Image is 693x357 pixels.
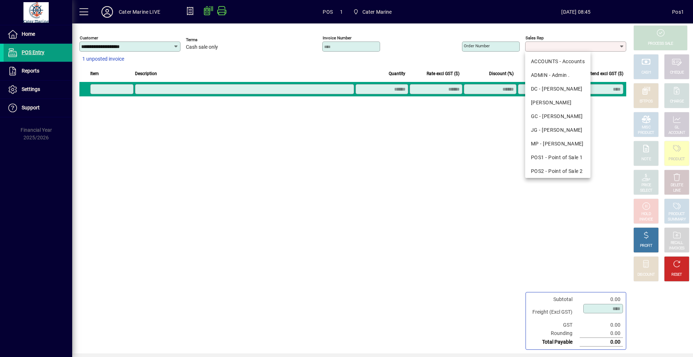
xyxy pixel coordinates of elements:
td: 0.00 [580,295,623,304]
div: JG - [PERSON_NAME] [531,126,585,134]
mat-label: Order number [464,43,490,48]
td: Subtotal [529,295,580,304]
div: MP - [PERSON_NAME] [531,140,585,148]
div: LINE [673,188,680,193]
span: POS [323,6,333,18]
div: PRICE [641,183,651,188]
span: Home [22,31,35,37]
div: [PERSON_NAME] [531,99,585,106]
mat-option: DC - Dan Cleaver [525,82,590,96]
a: Support [4,99,72,117]
span: Quantity [389,70,405,78]
span: Extend excl GST ($) [586,70,623,78]
div: INVOICE [639,217,653,222]
div: Cater Marine LIVE [119,6,160,18]
mat-label: Sales rep [526,35,544,40]
td: Total Payable [529,338,580,347]
span: POS Entry [22,49,44,55]
div: RECALL [671,240,683,246]
span: Cash sale only [186,44,218,50]
div: ACCOUNT [668,130,685,136]
div: CHEQUE [670,70,684,75]
div: ADMIN - Admin . [531,71,585,79]
span: Item [90,70,99,78]
mat-option: POS1 - Point of Sale 1 [525,151,590,164]
div: MISC [642,125,650,130]
td: Rounding [529,329,580,338]
span: Terms [186,38,229,42]
span: 1 unposted invoice [82,55,124,63]
div: PROCESS SALE [648,41,673,47]
span: [DATE] 08:45 [480,6,672,18]
a: Home [4,25,72,43]
span: Description [135,70,157,78]
button: Profile [96,5,119,18]
mat-option: ADMIN - Admin . [525,68,590,82]
td: Freight (Excl GST) [529,304,580,321]
mat-option: POS2 - Point of Sale 2 [525,164,590,178]
span: Reports [22,68,39,74]
div: CHARGE [670,99,684,104]
td: 0.00 [580,338,623,347]
mat-option: GC - Gerard Cantin [525,109,590,123]
div: ACCOUNTS - Accounts [531,58,585,65]
td: 0.00 [580,321,623,329]
div: PRODUCT [668,212,685,217]
div: DC - [PERSON_NAME] [531,85,585,93]
a: Settings [4,80,72,99]
div: PROFIT [640,243,652,249]
div: EFTPOS [640,99,653,104]
mat-label: Invoice number [323,35,352,40]
div: NOTE [641,157,651,162]
a: Reports [4,62,72,80]
mat-label: Customer [80,35,98,40]
div: DELETE [671,183,683,188]
mat-option: JG - John Giles [525,123,590,137]
div: POS2 - Point of Sale 2 [531,167,585,175]
td: GST [529,321,580,329]
span: Support [22,105,40,110]
mat-option: ACCOUNTS - Accounts [525,55,590,68]
span: Cater Marine [362,6,392,18]
div: CASH [641,70,651,75]
button: 1 unposted invoice [79,53,127,66]
div: GC - [PERSON_NAME] [531,113,585,120]
div: SUMMARY [668,217,686,222]
td: 0.00 [580,329,623,338]
div: INVOICES [669,246,684,251]
div: PRODUCT [668,157,685,162]
div: RESET [671,272,682,278]
span: Discount (%) [489,70,514,78]
div: DISCOUNT [637,272,655,278]
mat-option: DEB - Debbie McQuarters [525,96,590,109]
mat-option: MP - Margaret Pierce [525,137,590,151]
span: Cater Marine [350,5,395,18]
div: HOLD [641,212,651,217]
div: PRODUCT [638,130,654,136]
span: Settings [22,86,40,92]
div: GL [675,125,679,130]
span: 1 [340,6,343,18]
div: Pos1 [672,6,684,18]
div: SELECT [640,188,653,193]
span: Rate excl GST ($) [427,70,459,78]
div: POS1 - Point of Sale 1 [531,154,585,161]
